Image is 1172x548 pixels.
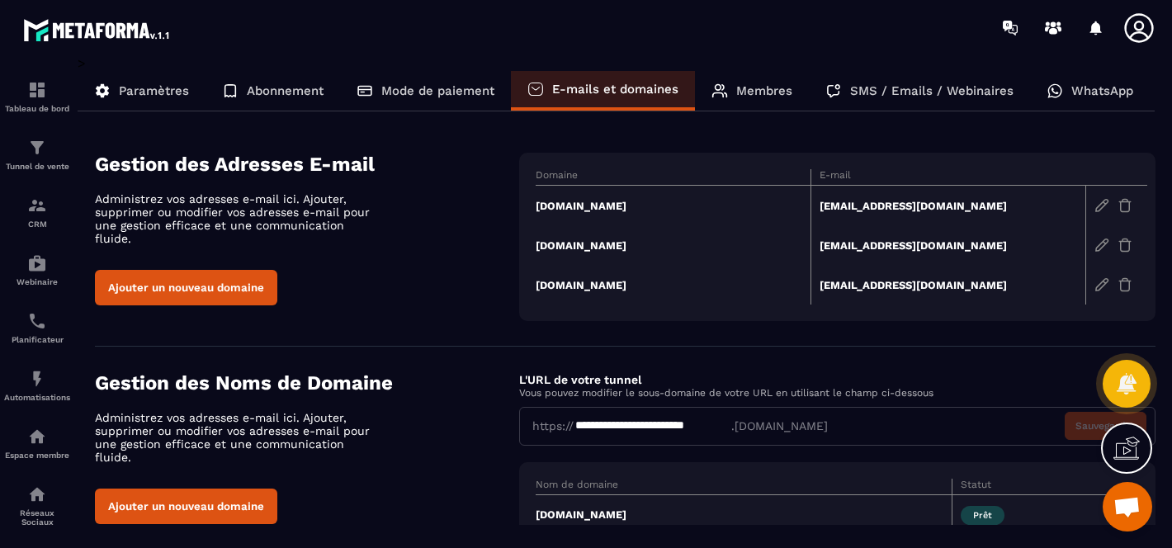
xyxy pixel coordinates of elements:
[27,311,47,331] img: scheduler
[119,83,189,98] p: Paramètres
[536,186,810,226] td: [DOMAIN_NAME]
[536,479,952,495] th: Nom de domaine
[1118,198,1132,213] img: trash-gr.2c9399ab.svg
[27,138,47,158] img: formation
[27,427,47,446] img: automations
[4,68,70,125] a: formationformationTableau de bord
[95,270,277,305] button: Ajouter un nouveau domaine
[810,225,1085,265] td: [EMAIL_ADDRESS][DOMAIN_NAME]
[536,494,952,534] td: [DOMAIN_NAME]
[1094,277,1109,292] img: edit-gr.78e3acdd.svg
[23,15,172,45] img: logo
[810,169,1085,186] th: E-mail
[1103,482,1152,531] a: Ouvrir le chat
[4,357,70,414] a: automationsautomationsAutomatisations
[536,225,810,265] td: [DOMAIN_NAME]
[27,484,47,504] img: social-network
[4,451,70,460] p: Espace membre
[4,220,70,229] p: CRM
[536,265,810,305] td: [DOMAIN_NAME]
[1071,83,1133,98] p: WhatsApp
[952,479,1103,495] th: Statut
[4,241,70,299] a: automationsautomationsWebinaire
[810,265,1085,305] td: [EMAIL_ADDRESS][DOMAIN_NAME]
[27,80,47,100] img: formation
[247,83,324,98] p: Abonnement
[95,489,277,524] button: Ajouter un nouveau domaine
[850,83,1014,98] p: SMS / Emails / Webinaires
[552,82,678,97] p: E-mails et domaines
[27,369,47,389] img: automations
[27,253,47,273] img: automations
[27,196,47,215] img: formation
[519,373,641,386] label: L'URL de votre tunnel
[95,371,519,394] h4: Gestion des Noms de Domaine
[4,277,70,286] p: Webinaire
[95,192,384,245] p: Administrez vos adresses e-mail ici. Ajouter, supprimer ou modifier vos adresses e-mail pour une ...
[1118,238,1132,253] img: trash-gr.2c9399ab.svg
[4,472,70,539] a: social-networksocial-networkRéseaux Sociaux
[536,169,810,186] th: Domaine
[1094,238,1109,253] img: edit-gr.78e3acdd.svg
[1094,198,1109,213] img: edit-gr.78e3acdd.svg
[4,335,70,344] p: Planificateur
[381,83,494,98] p: Mode de paiement
[810,186,1085,226] td: [EMAIL_ADDRESS][DOMAIN_NAME]
[95,411,384,464] p: Administrez vos adresses e-mail ici. Ajouter, supprimer ou modifier vos adresses e-mail pour une ...
[961,506,1004,525] span: Prêt
[1118,277,1132,292] img: trash-gr.2c9399ab.svg
[4,508,70,527] p: Réseaux Sociaux
[4,183,70,241] a: formationformationCRM
[4,125,70,183] a: formationformationTunnel de vente
[4,104,70,113] p: Tableau de bord
[95,153,519,176] h4: Gestion des Adresses E-mail
[4,162,70,171] p: Tunnel de vente
[4,299,70,357] a: schedulerschedulerPlanificateur
[519,387,1155,399] p: Vous pouvez modifier le sous-domaine de votre URL en utilisant le champ ci-dessous
[736,83,792,98] p: Membres
[4,414,70,472] a: automationsautomationsEspace membre
[4,393,70,402] p: Automatisations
